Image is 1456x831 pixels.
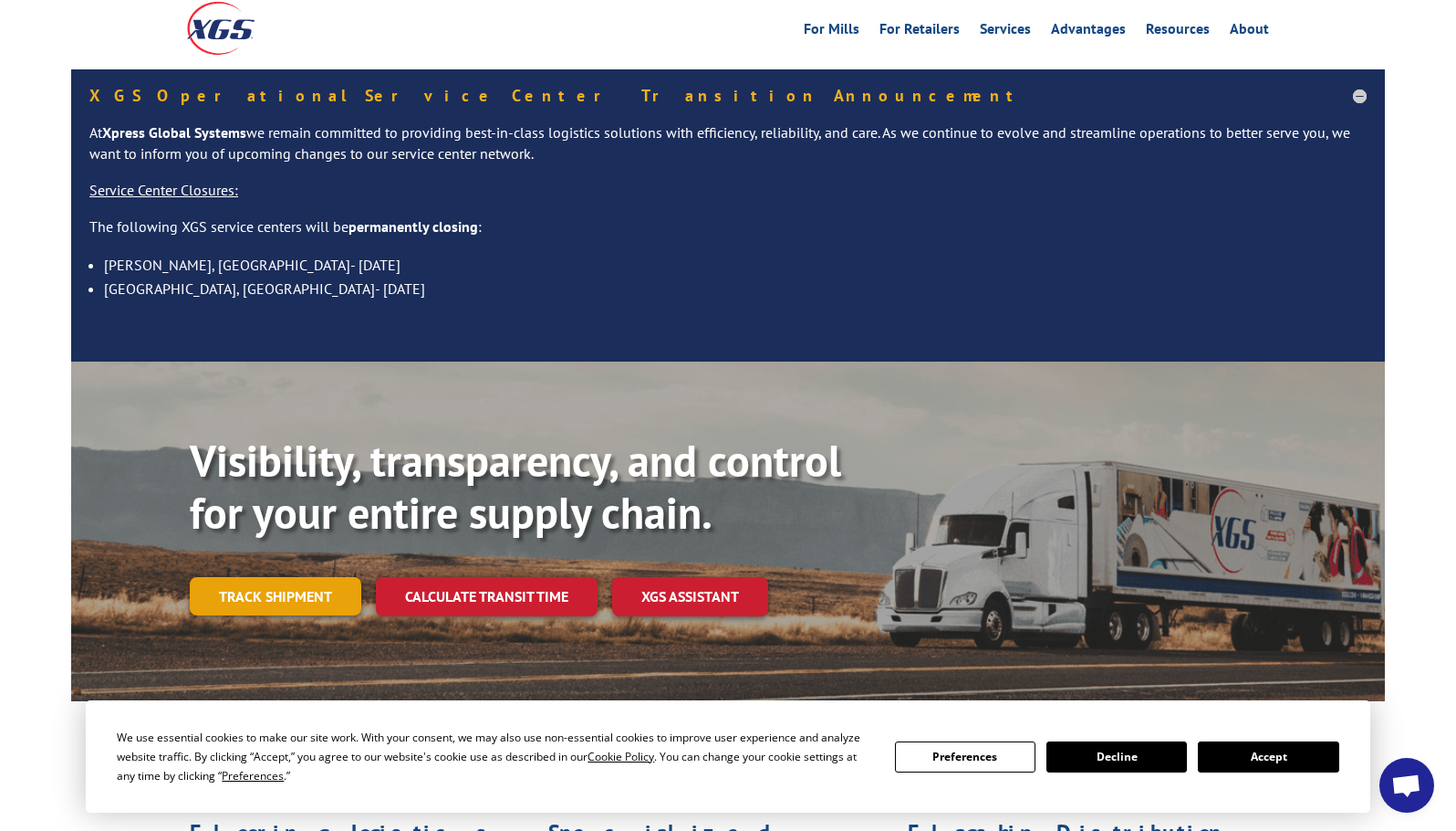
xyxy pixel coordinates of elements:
[104,253,1367,277] li: [PERSON_NAME], [GEOGRAPHIC_DATA]- [DATE]
[879,22,960,42] a: For Retailers
[86,700,1370,813] div: Cookie Consent Prompt
[1046,742,1187,773] button: Decline
[89,122,1367,181] p: At we remain committed to providing best-in-class logistics solutions with efficiency, reliabilit...
[1230,22,1269,42] a: About
[222,768,284,784] span: Preferences
[1198,742,1338,773] button: Accept
[804,22,859,42] a: For Mills
[104,277,1367,300] li: [GEOGRAPHIC_DATA], [GEOGRAPHIC_DATA]- [DATE]
[348,217,478,236] strong: permanently closing
[980,22,1031,42] a: Services
[895,742,1035,773] button: Preferences
[612,577,768,616] a: XGS ASSISTANT
[89,216,1367,253] p: The following XGS service centers will be :
[588,749,654,764] span: Cookie Policy
[1051,22,1126,42] a: Advantages
[376,577,598,616] a: Calculate transit time
[1146,22,1210,42] a: Resources
[102,123,246,142] strong: Xpress Global Systems
[190,577,361,615] a: Track shipment
[89,88,1367,104] h5: XGS Operational Service Center Transition Announcement
[1379,758,1434,813] a: Open chat
[89,181,238,199] u: Service Center Closures:
[117,728,872,785] div: We use essential cookies to make our site work. With your consent, we may also use non-essential ...
[190,432,841,542] b: Visibility, transparency, and control for your entire supply chain.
